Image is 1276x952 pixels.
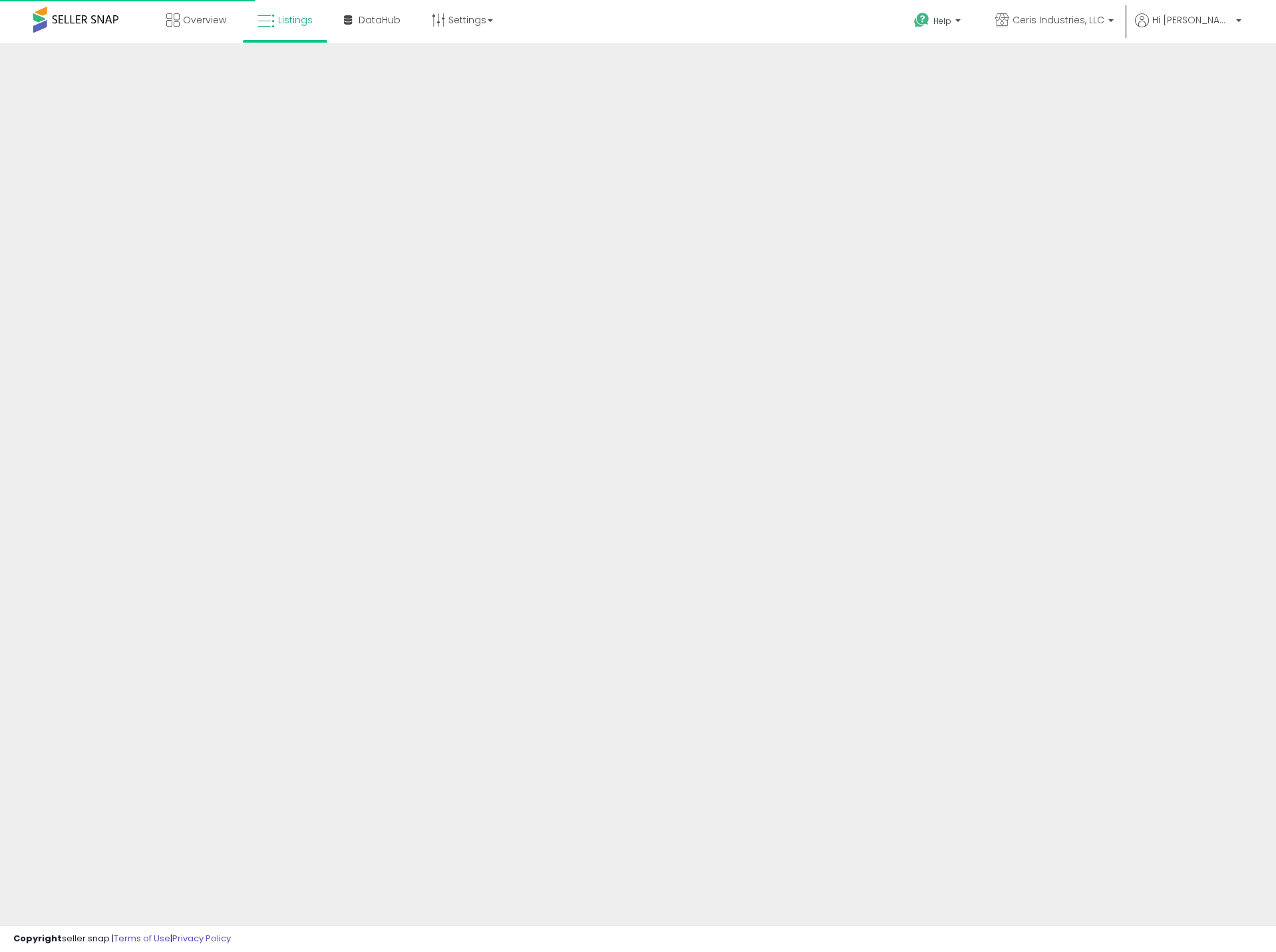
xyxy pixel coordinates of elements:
a: Hi [PERSON_NAME] [1135,13,1241,43]
i: Get Help [913,12,930,29]
span: Help [933,15,951,27]
span: Hi [PERSON_NAME] [1152,13,1232,27]
span: Ceris Industries, LLC [1013,13,1104,27]
span: Overview [183,13,226,27]
a: Help [903,2,974,43]
span: Listings [278,13,313,27]
span: DataHub [359,13,400,27]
